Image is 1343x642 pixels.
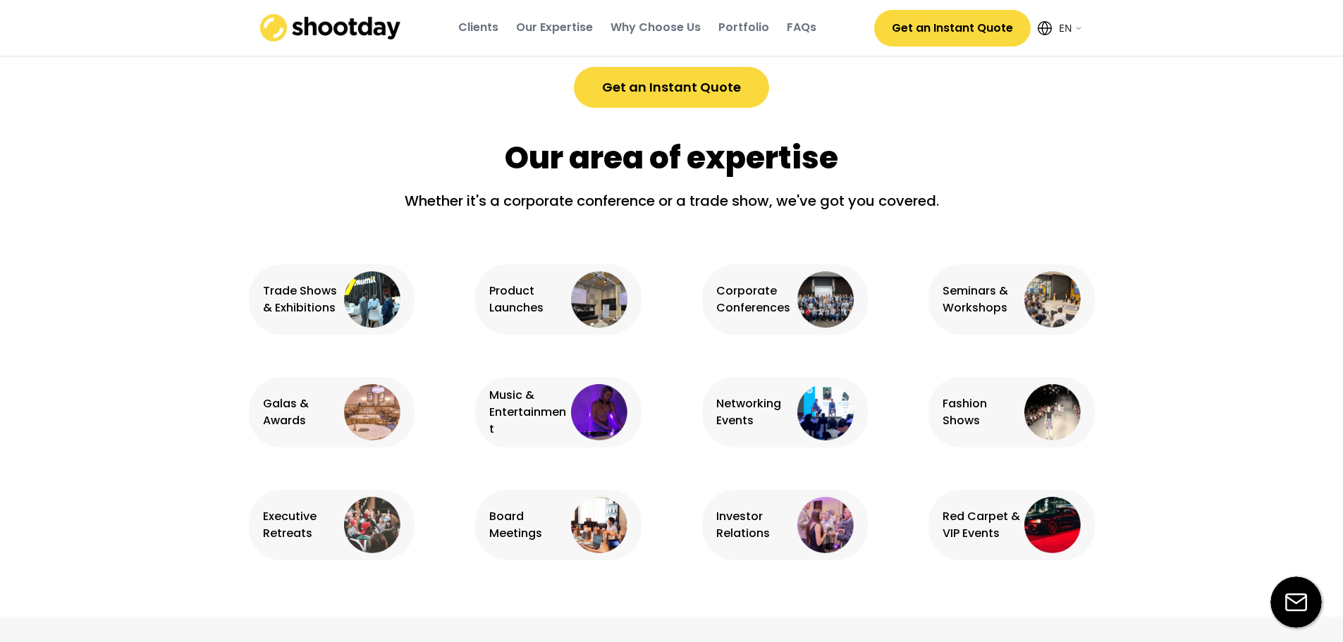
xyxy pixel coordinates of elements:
[943,283,1021,316] div: Seminars & Workshops
[1024,271,1081,328] img: seminars%403x.webp
[718,20,769,35] div: Portfolio
[943,395,1021,429] div: Fashion Shows
[458,20,498,35] div: Clients
[1270,576,1322,628] img: email-icon%20%281%29.svg
[263,395,341,429] div: Galas & Awards
[874,10,1031,47] button: Get an Instant Quote
[1024,384,1081,440] img: fashion%20event%403x.webp
[571,384,627,440] img: entertainment%403x.webp
[571,497,627,553] img: board%20meeting%403x.webp
[344,271,400,328] img: exhibition%402x.png
[797,271,854,328] img: corporate%20conference%403x.webp
[1024,497,1081,553] img: VIP%20event%403x.webp
[489,508,568,542] div: Board Meetings
[716,283,795,316] div: Corporate Conferences
[505,136,838,180] div: Our area of expertise
[787,20,816,35] div: FAQs
[797,497,854,553] img: investor%20relations%403x.webp
[390,190,954,222] div: Whether it's a corporate conference or a trade show, we've got you covered.
[344,497,400,553] img: prewedding-circle%403x.webp
[489,283,568,316] div: Product Launches
[263,508,341,542] div: Executive Retreats
[943,508,1021,542] div: Red Carpet & VIP Events
[797,384,854,440] img: networking%20event%402x.png
[516,20,593,35] div: Our Expertise
[489,387,568,438] div: Music & Entertainment
[716,395,795,429] div: Networking Events
[344,384,400,440] img: gala%20event%403x.webp
[571,271,627,328] img: product%20launches%403x.webp
[611,20,701,35] div: Why Choose Us
[574,67,769,108] button: Get an Instant Quote
[716,508,795,542] div: Investor Relations
[1038,21,1052,35] img: Icon%20feather-globe%20%281%29.svg
[263,283,341,316] div: Trade Shows & Exhibitions
[260,14,401,42] img: shootday_logo.png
